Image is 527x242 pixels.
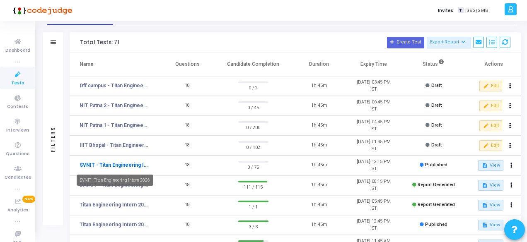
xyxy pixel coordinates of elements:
[11,80,24,87] span: Tests
[215,53,292,76] th: Candidate Completion
[418,202,455,207] span: Report Generated
[481,182,487,188] mat-icon: description
[80,122,148,129] a: NIT Patna 1 - Titan Engineering Intern 2026
[80,201,148,208] a: Titan Engineering Intern 2026
[160,53,215,76] th: Questions
[481,163,487,168] mat-icon: description
[160,76,215,96] td: 18
[80,221,148,228] a: Titan Engineering Intern 2026
[160,116,215,136] td: 18
[292,136,346,156] td: 1h 45m
[238,83,268,91] span: 0 / 2
[483,123,488,129] mat-icon: edit
[49,93,57,184] div: Filters
[458,7,463,14] span: T
[5,174,31,181] span: Candidates
[292,53,346,76] th: Duration
[7,103,28,110] span: Contests
[160,175,215,195] td: 18
[292,175,346,195] td: 1h 45m
[346,116,401,136] td: [DATE] 04:45 PM IST
[479,120,502,131] button: Edit
[466,53,521,76] th: Actions
[478,200,503,211] button: View
[479,101,502,111] button: Edit
[292,215,346,235] td: 1h 45m
[238,123,268,131] span: 0 / 200
[346,76,401,96] td: [DATE] 03:45 PM IST
[80,82,148,89] a: Off campus - Titan Engineering Intern 2026
[238,182,268,191] span: 111 / 115
[425,222,447,227] span: Published
[238,163,268,171] span: 0 / 75
[479,81,502,91] button: Edit
[160,136,215,156] td: 18
[238,143,268,151] span: 0 / 102
[80,102,148,109] a: NIT Patna 2 - Titan Engineering Intern 2026
[80,39,119,46] div: Total Tests: 71
[292,96,346,116] td: 1h 45m
[346,96,401,116] td: [DATE] 06:45 PM IST
[481,202,487,208] mat-icon: description
[292,116,346,136] td: 1h 45m
[160,96,215,116] td: 18
[346,215,401,235] td: [DATE] 12:45 PM IST
[346,175,401,195] td: [DATE] 08:15 PM IST
[483,103,488,109] mat-icon: edit
[238,222,268,230] span: 3 / 3
[6,127,29,134] span: Interviews
[478,180,503,191] button: View
[238,202,268,211] span: 1 / 1
[431,142,442,148] span: Draft
[483,83,488,89] mat-icon: edit
[22,196,35,203] span: New
[160,195,215,215] td: 18
[346,136,401,156] td: [DATE] 01:45 PM IST
[438,7,454,14] label: Invites:
[292,195,346,215] td: 1h 45m
[80,141,148,149] a: IIIT Bhopal - Titan Engineering Intern 2026
[346,195,401,215] td: [DATE] 05:45 PM IST
[387,37,424,48] button: Create Test
[483,143,488,149] mat-icon: edit
[5,47,30,54] span: Dashboard
[401,53,466,76] th: Status
[292,156,346,175] td: 1h 45m
[346,156,401,175] td: [DATE] 12:15 PM IST
[427,37,471,48] button: Export Report
[479,140,502,151] button: Edit
[431,122,442,128] span: Draft
[6,151,29,158] span: Questions
[431,103,442,108] span: Draft
[481,222,487,228] mat-icon: description
[160,215,215,235] td: 18
[465,7,488,14] span: 1383/3918
[160,156,215,175] td: 18
[478,220,503,230] button: View
[238,103,268,111] span: 0 / 45
[292,76,346,96] td: 1h 45m
[425,162,447,168] span: Published
[431,83,442,88] span: Draft
[77,175,153,186] div: SVNIT - Titan Engineering Intern 2026
[70,53,160,76] th: Name
[80,161,148,169] a: SVNIT - Titan Engineering Intern 2026
[478,160,503,171] button: View
[346,53,401,76] th: Expiry Time
[418,182,455,187] span: Report Generated
[10,2,73,19] img: logo
[7,207,28,214] span: Analytics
